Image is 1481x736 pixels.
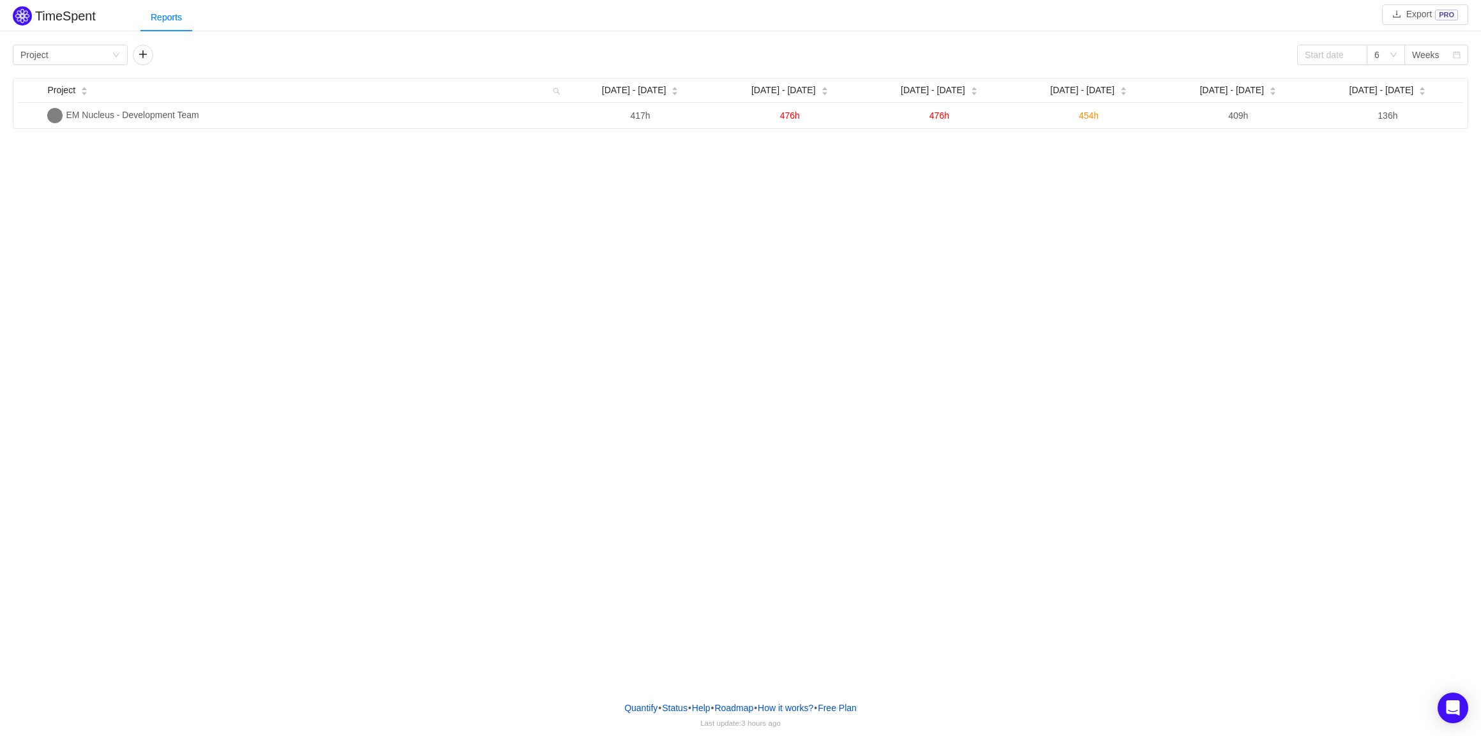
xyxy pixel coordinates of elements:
[631,110,650,121] span: 417h
[1382,4,1468,25] button: icon: downloadExportPRO
[1297,45,1367,65] input: Start date
[1418,85,1426,94] div: Sort
[1453,51,1461,60] i: icon: calendar
[901,84,965,97] span: [DATE] - [DATE]
[1050,84,1115,97] span: [DATE] - [DATE]
[821,90,828,94] i: icon: caret-down
[112,51,120,60] i: icon: down
[1120,86,1127,89] i: icon: caret-up
[13,6,32,26] img: Quantify logo
[1120,90,1127,94] i: icon: caret-down
[757,698,814,717] button: How it works?
[1228,110,1248,121] span: 409h
[821,86,828,89] i: icon: caret-up
[140,3,192,32] div: Reports
[688,703,691,713] span: •
[672,86,679,89] i: icon: caret-up
[817,698,857,717] button: Free Plan
[970,85,978,94] div: Sort
[711,703,714,713] span: •
[1438,693,1468,723] div: Open Intercom Messenger
[1349,84,1414,97] span: [DATE] - [DATE]
[1270,86,1277,89] i: icon: caret-up
[1079,110,1099,121] span: 454h
[691,698,711,717] a: Help
[970,86,977,89] i: icon: caret-up
[929,110,949,121] span: 476h
[1199,84,1264,97] span: [DATE] - [DATE]
[1374,45,1380,64] div: 6
[1419,86,1426,89] i: icon: caret-up
[1419,90,1426,94] i: icon: caret-down
[1270,90,1277,94] i: icon: caret-down
[1120,85,1127,94] div: Sort
[81,86,88,89] i: icon: caret-up
[741,719,781,727] span: 3 hours ago
[754,703,757,713] span: •
[814,703,817,713] span: •
[672,90,679,94] i: icon: caret-down
[602,84,666,97] span: [DATE] - [DATE]
[821,85,829,94] div: Sort
[20,45,49,64] div: Project
[970,90,977,94] i: icon: caret-down
[47,84,75,97] span: Project
[624,698,658,717] a: Quantify
[81,90,88,94] i: icon: caret-down
[80,85,88,94] div: Sort
[780,110,800,121] span: 476h
[133,45,153,65] button: icon: plus
[671,85,679,94] div: Sort
[548,79,566,102] i: icon: search
[66,110,199,120] span: EM Nucleus - Development Team
[1378,110,1397,121] span: 136h
[35,9,96,23] h2: TimeSpent
[714,698,755,717] a: Roadmap
[751,84,816,97] span: [DATE] - [DATE]
[1390,51,1397,60] i: icon: down
[1269,85,1277,94] div: Sort
[661,698,688,717] a: Status
[658,703,661,713] span: •
[47,108,63,123] img: EN
[700,719,781,727] span: Last update:
[1412,45,1440,64] div: Weeks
